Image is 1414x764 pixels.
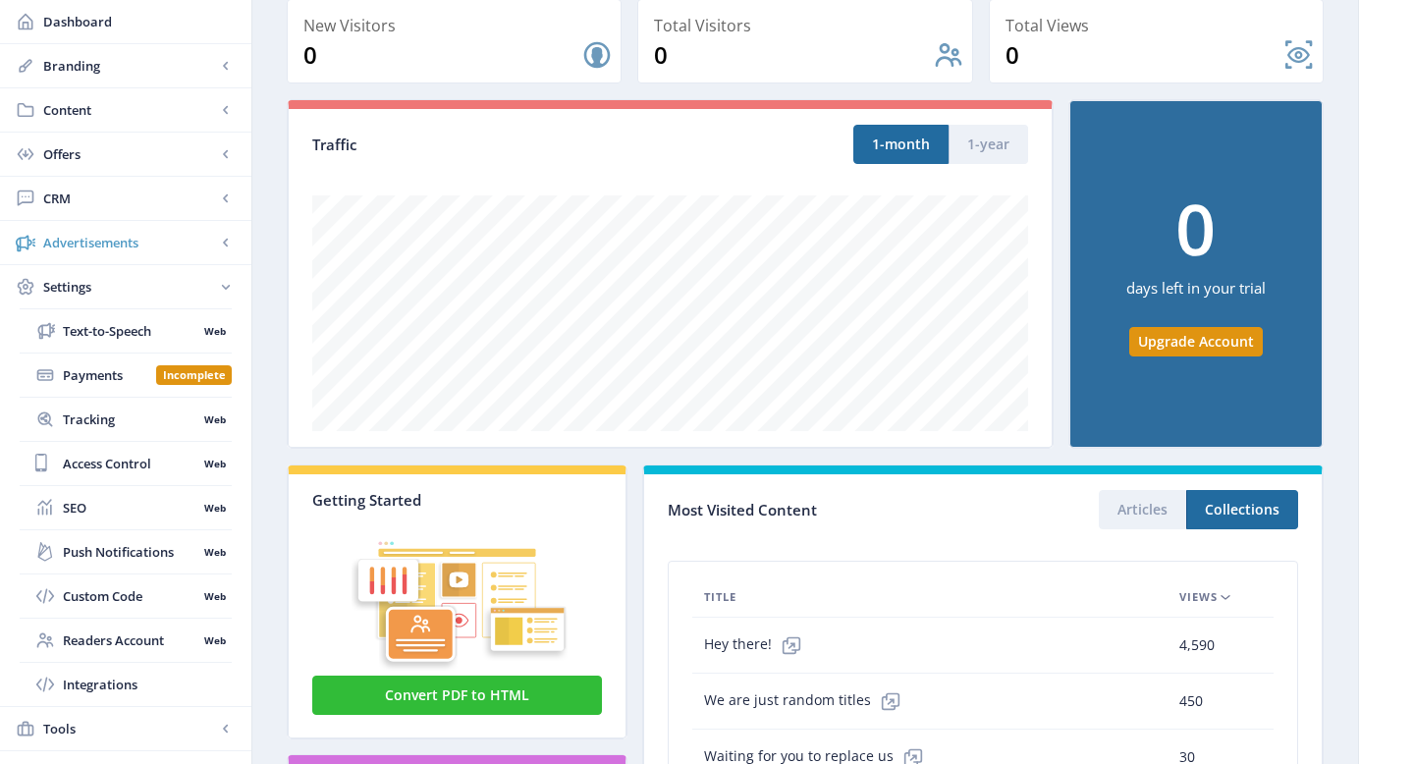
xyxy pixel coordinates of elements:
div: 0 [654,39,932,71]
span: SEO [63,498,197,518]
div: 0 [1006,39,1283,71]
div: New Visitors [303,12,613,39]
a: TrackingWeb [20,398,232,441]
div: days left in your trial [1126,263,1266,327]
span: Push Notifications [63,542,197,562]
span: Offers [43,144,216,164]
span: Settings [43,277,216,297]
button: 1-month [853,125,949,164]
div: 0 [1175,192,1216,263]
a: Push NotificationsWeb [20,530,232,573]
div: Traffic [312,134,670,156]
nb-badge: Web [197,542,232,562]
a: PaymentsIncomplete [20,354,232,397]
span: Tools [43,719,216,738]
button: Upgrade Account [1129,327,1263,356]
span: Advertisements [43,233,216,252]
div: Getting Started [312,490,602,510]
nb-badge: Web [197,498,232,518]
span: Custom Code [63,586,197,606]
button: Articles [1099,490,1186,529]
div: Most Visited Content [668,495,983,525]
span: Access Control [63,454,197,473]
span: Branding [43,56,216,76]
a: Integrations [20,663,232,706]
nb-badge: Web [197,586,232,606]
span: 4,590 [1179,633,1215,657]
span: Integrations [63,675,232,694]
span: Text-to-Speech [63,321,197,341]
div: 0 [303,39,581,71]
nb-badge: Incomplete [156,365,232,385]
a: SEOWeb [20,486,232,529]
span: We are just random titles [704,682,910,721]
nb-badge: Web [197,409,232,429]
nb-badge: Web [197,454,232,473]
span: CRM [43,189,216,208]
button: Collections [1186,490,1298,529]
a: Access ControlWeb [20,442,232,485]
a: Custom CodeWeb [20,574,232,618]
span: Title [704,585,736,609]
span: 450 [1179,689,1203,713]
div: Total Views [1006,12,1315,39]
button: 1-year [949,125,1028,164]
span: Tracking [63,409,197,429]
button: Convert PDF to HTML [312,676,602,715]
span: Payments [63,365,156,385]
a: Text-to-SpeechWeb [20,309,232,353]
span: Dashboard [43,12,236,31]
img: graphic [312,510,602,672]
span: Hey there! [704,626,811,665]
a: Readers AccountWeb [20,619,232,662]
div: Total Visitors [654,12,963,39]
span: Content [43,100,216,120]
span: Views [1179,585,1218,609]
nb-badge: Web [197,630,232,650]
nb-badge: Web [197,321,232,341]
span: Readers Account [63,630,197,650]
